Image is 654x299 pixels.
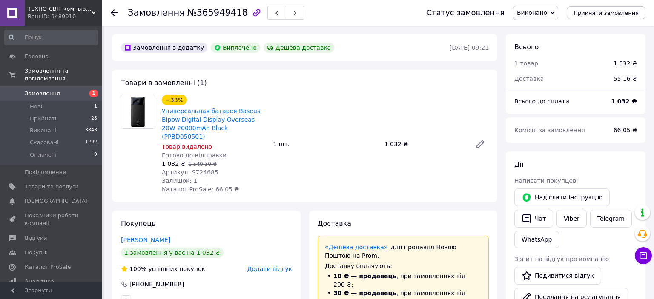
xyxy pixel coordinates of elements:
[514,43,539,51] span: Всього
[25,263,71,271] span: Каталог ProSale
[162,95,187,105] div: −33%
[608,69,642,88] div: 55.16 ₴
[162,177,198,184] span: Залишок: 1
[25,67,102,83] span: Замовлення та повідомлення
[89,90,98,97] span: 1
[128,8,185,18] span: Замовлення
[611,98,637,105] b: 1 032 ₴
[94,103,97,111] span: 1
[25,212,79,227] span: Показники роботи компанії
[4,30,98,45] input: Пошук
[514,60,538,67] span: 1 товар
[325,262,482,270] div: Доставку оплачують:
[30,127,56,134] span: Виконані
[325,243,482,260] div: для продавця Новою Поштою на Prom.
[162,108,260,140] a: Универсальная батарея Baseus Bipow Digital Display Overseas 20W 20000mAh Black (PPBD050501)
[514,267,601,285] a: Подивитися відгук
[614,127,637,134] span: 66.05 ₴
[28,5,92,13] span: ТЕХНО-СВІТ компьютерна техніка, мобільні аксесуари, електронна техніка та багато іншого.
[211,43,260,53] div: Виплачено
[30,115,56,122] span: Прийняті
[162,152,227,159] span: Готово до відправки
[635,247,652,264] button: Чат з покупцем
[129,280,185,288] div: [PHONE_NUMBER]
[25,90,60,97] span: Замовлення
[91,115,97,122] span: 28
[614,59,637,68] div: 1 032 ₴
[472,136,489,153] a: Редагувати
[514,231,559,248] a: WhatsApp
[247,265,292,272] span: Додати відгук
[514,188,610,206] button: Надіслати інструкцію
[25,168,66,176] span: Повідомлення
[514,75,544,82] span: Доставка
[121,219,156,228] span: Покупець
[162,169,218,176] span: Артикул: S724685
[121,248,224,258] div: 1 замовлення у вас на 1 032 ₴
[514,98,569,105] span: Всього до сплати
[25,249,48,256] span: Покупці
[121,265,205,273] div: успішних покупок
[28,13,102,20] div: Ваш ID: 3489010
[25,278,54,285] span: Аналітика
[30,139,59,146] span: Скасовані
[25,234,47,242] span: Відгуки
[25,197,88,205] span: [DEMOGRAPHIC_DATA]
[187,8,248,18] span: №365949418
[514,177,578,184] span: Написати покупцеві
[333,273,396,279] span: 10 ₴ — продавець
[162,186,239,193] span: Каталог ProSale: 66.05 ₴
[85,127,97,134] span: 3843
[514,210,553,228] button: Чат
[325,272,482,289] li: , при замовленнях від 200 ₴;
[270,138,381,150] div: 1 шт.
[121,236,170,243] a: [PERSON_NAME]
[94,151,97,159] span: 0
[121,79,207,87] span: Товари в замовленні (1)
[111,9,118,17] div: Повернутися назад
[121,43,207,53] div: Замовлення з додатку
[514,160,523,168] span: Дії
[514,127,585,134] span: Комісія за замовлення
[129,265,146,272] span: 100%
[381,138,468,150] div: 1 032 ₴
[25,183,79,191] span: Товари та послуги
[574,10,639,16] span: Прийняти замовлення
[450,44,489,51] time: [DATE] 09:21
[162,143,212,150] span: Товар видалено
[162,160,185,167] span: 1 032 ₴
[30,103,42,111] span: Нові
[318,219,351,228] span: Доставка
[264,43,334,53] div: Дешева доставка
[30,151,57,159] span: Оплачені
[325,244,387,251] a: «Дешева доставка»
[556,210,586,228] a: Viber
[121,95,155,128] img: Универсальная батарея Baseus Bipow Digital Display Overseas 20W 20000mAh Black (PPBD050501)
[25,53,49,60] span: Головна
[188,161,217,167] span: 1 540.30 ₴
[85,139,97,146] span: 1292
[426,9,505,17] div: Статус замовлення
[333,290,396,296] span: 30 ₴ — продавець
[517,9,547,16] span: Виконано
[590,210,632,228] a: Telegram
[514,256,609,262] span: Запит на відгук про компанію
[567,6,645,19] button: Прийняти замовлення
